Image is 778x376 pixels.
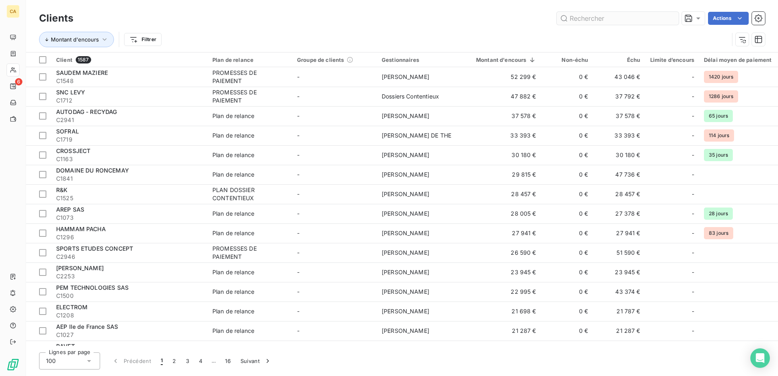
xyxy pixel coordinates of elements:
td: 37 792 € [593,87,645,106]
div: Limite d’encours [650,57,694,63]
td: 0 € [593,341,645,360]
button: Précédent [107,352,156,369]
span: AEP Ile de France SAS [56,323,118,330]
span: - [297,171,299,178]
div: Plan de relance [212,131,254,140]
span: C1548 [56,77,203,85]
span: DOMAINE DU RONCEMAY [56,167,129,174]
td: 0 € [541,282,593,302]
td: 23 945 € [593,262,645,282]
span: - [297,73,299,80]
td: 0 € [541,223,593,243]
span: - [297,308,299,315]
td: 0 € [541,302,593,321]
button: 1 [156,352,168,369]
td: 21 698 € [461,302,541,321]
td: 37 578 € [593,106,645,126]
span: - [297,327,299,334]
td: 28 457 € [461,184,541,204]
span: 35 jours [704,149,733,161]
td: 30 180 € [593,145,645,165]
span: C1500 [56,292,203,300]
div: Échu [598,57,640,63]
span: 1286 jours [704,90,739,103]
div: Plan de relance [212,112,254,120]
span: - [692,171,694,179]
td: 26 590 € [461,243,541,262]
span: - [297,93,299,100]
span: SOFRAL [56,128,79,135]
td: 43 374 € [593,282,645,302]
span: PEM TECHNOLOGIES SAS [56,284,129,291]
span: R&K [56,186,68,193]
td: 0 € [541,145,593,165]
span: [PERSON_NAME] [382,249,429,256]
div: PROMESSES DE PAIEMENT [212,245,287,261]
span: Groupe de clients [297,57,344,63]
span: SNC LEVY [56,89,85,96]
td: 28 005 € [461,204,541,223]
button: Suivant [236,352,277,369]
div: Plan de relance [212,57,287,63]
div: Open Intercom Messenger [750,348,770,368]
span: [PERSON_NAME] [382,171,429,178]
span: C1296 [56,233,203,241]
span: HAMMAM PACHA [56,225,106,232]
span: [PERSON_NAME] [382,73,429,80]
div: Plan de relance [212,151,254,159]
span: 28 jours [704,208,733,220]
td: 0 € [541,87,593,106]
span: [PERSON_NAME] [382,210,429,217]
div: Plan de relance [212,229,254,237]
img: Logo LeanPay [7,358,20,371]
td: 27 941 € [461,223,541,243]
td: 20 698 € [461,341,541,360]
span: - [692,92,694,101]
button: 16 [220,352,236,369]
span: - [692,210,694,218]
span: [PERSON_NAME] [382,327,429,334]
span: AREP SAS [56,206,84,213]
div: Plan de relance [212,268,254,276]
span: 65 jours [704,110,733,122]
td: 21 287 € [593,321,645,341]
td: 0 € [541,321,593,341]
span: 1587 [76,56,91,63]
td: 0 € [541,204,593,223]
td: 27 378 € [593,204,645,223]
span: 6 [15,78,22,85]
td: 0 € [541,67,593,87]
td: 22 995 € [461,282,541,302]
div: Plan de relance [212,327,254,335]
button: 4 [194,352,207,369]
span: - [297,288,299,295]
span: - [297,249,299,256]
span: - [692,73,694,81]
td: 0 € [541,165,593,184]
div: Non-échu [546,57,588,63]
span: [PERSON_NAME] [382,112,429,119]
input: Rechercher [557,12,679,25]
span: - [692,249,694,257]
td: 52 299 € [461,67,541,87]
td: 23 945 € [461,262,541,282]
span: C1841 [56,175,203,183]
div: Gestionnaires [382,57,457,63]
span: [PERSON_NAME] [382,151,429,158]
span: 114 jours [704,129,734,142]
td: 51 590 € [593,243,645,262]
span: [PERSON_NAME] [382,230,429,236]
span: - [297,112,299,119]
span: - [692,131,694,140]
td: 0 € [541,262,593,282]
button: 2 [168,352,181,369]
td: 37 578 € [461,106,541,126]
span: - [692,190,694,198]
span: C1073 [56,214,203,222]
span: C2941 [56,116,203,124]
span: AUTODAG - RECYDAG [56,108,117,115]
span: C1027 [56,331,203,339]
h3: Clients [39,11,73,26]
span: C1712 [56,96,203,105]
span: - [692,151,694,159]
